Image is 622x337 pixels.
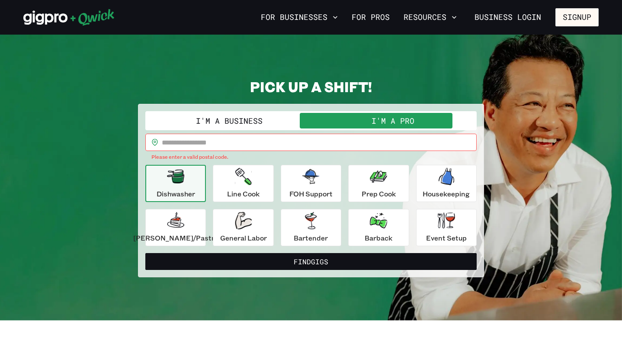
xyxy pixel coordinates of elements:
[138,78,484,95] h2: PICK UP A SHIFT!
[151,153,471,161] p: Please enter a valid postal code.
[133,233,218,243] p: [PERSON_NAME]/Pastry
[157,189,195,199] p: Dishwasher
[145,253,477,270] button: FindGigs
[227,189,260,199] p: Line Cook
[311,113,475,128] button: I'm a Pro
[555,8,599,26] button: Signup
[281,165,341,202] button: FOH Support
[467,8,548,26] a: Business Login
[400,10,460,25] button: Resources
[220,233,267,243] p: General Labor
[348,165,409,202] button: Prep Cook
[213,209,273,246] button: General Labor
[289,189,333,199] p: FOH Support
[213,165,273,202] button: Line Cook
[294,233,328,243] p: Bartender
[348,10,393,25] a: For Pros
[423,189,470,199] p: Housekeeping
[147,113,311,128] button: I'm a Business
[416,209,477,246] button: Event Setup
[365,233,392,243] p: Barback
[257,10,341,25] button: For Businesses
[281,209,341,246] button: Bartender
[145,209,206,246] button: [PERSON_NAME]/Pastry
[426,233,467,243] p: Event Setup
[416,165,477,202] button: Housekeeping
[362,189,396,199] p: Prep Cook
[145,165,206,202] button: Dishwasher
[348,209,409,246] button: Barback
